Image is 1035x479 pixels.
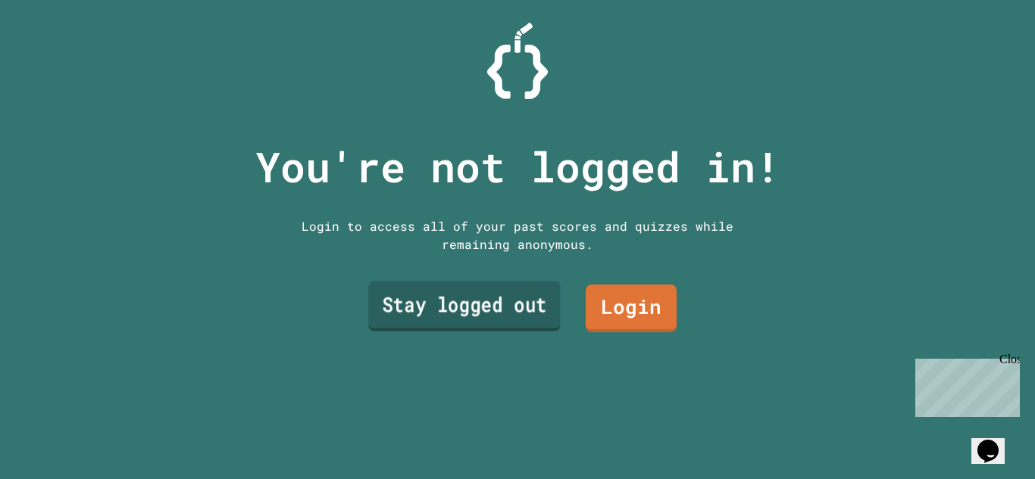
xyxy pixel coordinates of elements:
[487,23,548,99] img: Logo.svg
[6,6,105,96] div: Chat with us now!Close
[290,217,745,253] div: Login to access all of your past scores and quizzes while remaining anonymous.
[586,285,677,332] a: Login
[368,281,560,331] a: Stay logged out
[971,418,1020,464] iframe: chat widget
[255,135,780,198] p: You're not logged in!
[909,353,1020,417] iframe: chat widget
